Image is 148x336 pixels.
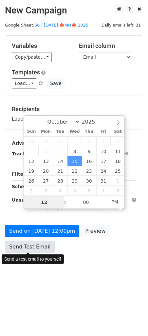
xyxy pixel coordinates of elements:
[115,305,148,336] iframe: Chat Widget
[24,176,39,186] span: October 26, 2025
[24,166,39,176] span: October 19, 2025
[12,151,34,156] strong: Tracking
[111,186,125,195] span: November 8, 2025
[67,136,82,146] span: October 1, 2025
[39,166,53,176] span: October 20, 2025
[111,136,125,146] span: October 4, 2025
[53,176,67,186] span: October 28, 2025
[39,146,53,156] span: October 6, 2025
[67,156,82,166] span: October 15, 2025
[47,78,64,89] button: Save
[12,42,69,49] h5: Variables
[5,241,55,253] a: Send Test Email
[12,184,35,189] strong: Schedule
[82,146,96,156] span: October 9, 2025
[111,176,125,186] span: November 1, 2025
[12,106,136,123] div: Loading...
[5,225,79,237] a: Send on [DATE] 12:00pm
[12,140,136,147] h5: Advanced
[12,197,44,203] strong: Unsubscribe
[111,129,125,134] span: Sat
[39,129,53,134] span: Mon
[53,186,67,195] span: November 4, 2025
[24,129,39,134] span: Sun
[66,196,106,209] input: Minute
[82,136,96,146] span: October 2, 2025
[24,186,39,195] span: November 2, 2025
[53,129,67,134] span: Tue
[24,156,39,166] span: October 12, 2025
[96,146,111,156] span: October 10, 2025
[82,156,96,166] span: October 16, 2025
[39,186,53,195] span: November 3, 2025
[96,166,111,176] span: October 24, 2025
[24,136,39,146] span: September 28, 2025
[106,195,124,208] span: Click to toggle
[96,156,111,166] span: October 17, 2025
[67,146,82,156] span: October 8, 2025
[2,254,64,264] div: Send a test email to yourself
[111,146,125,156] span: October 11, 2025
[24,196,64,209] input: Hour
[64,195,66,208] span: :
[12,171,28,177] strong: Filters
[99,23,143,28] a: Daily emails left: 31
[82,166,96,176] span: October 23, 2025
[111,156,125,166] span: October 18, 2025
[39,156,53,166] span: October 13, 2025
[12,52,52,62] a: Copy/paste...
[67,129,82,134] span: Wed
[96,176,111,186] span: October 31, 2025
[111,166,125,176] span: October 25, 2025
[82,176,96,186] span: October 30, 2025
[39,176,53,186] span: October 27, 2025
[102,150,128,157] label: UTM Codes
[24,146,39,156] span: October 5, 2025
[79,42,136,49] h5: Email column
[96,129,111,134] span: Fri
[82,186,96,195] span: November 6, 2025
[39,136,53,146] span: September 29, 2025
[12,69,40,76] a: Templates
[12,106,136,113] h5: Recipients
[5,5,143,16] h2: New Campaign
[53,136,67,146] span: September 30, 2025
[67,166,82,176] span: October 22, 2025
[99,22,143,29] span: Daily emails left: 31
[53,146,67,156] span: October 7, 2025
[81,225,110,237] a: Preview
[82,129,96,134] span: Thu
[67,186,82,195] span: November 5, 2025
[12,78,37,89] a: Load...
[5,23,88,28] small: Google Sheet:
[96,186,111,195] span: November 7, 2025
[34,23,88,28] a: 56 | [DATE] 🍁MH🍁 2025
[96,136,111,146] span: October 3, 2025
[53,156,67,166] span: October 14, 2025
[53,166,67,176] span: October 21, 2025
[46,205,104,211] a: Copy unsubscribe link
[80,119,103,125] input: Year
[67,176,82,186] span: October 29, 2025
